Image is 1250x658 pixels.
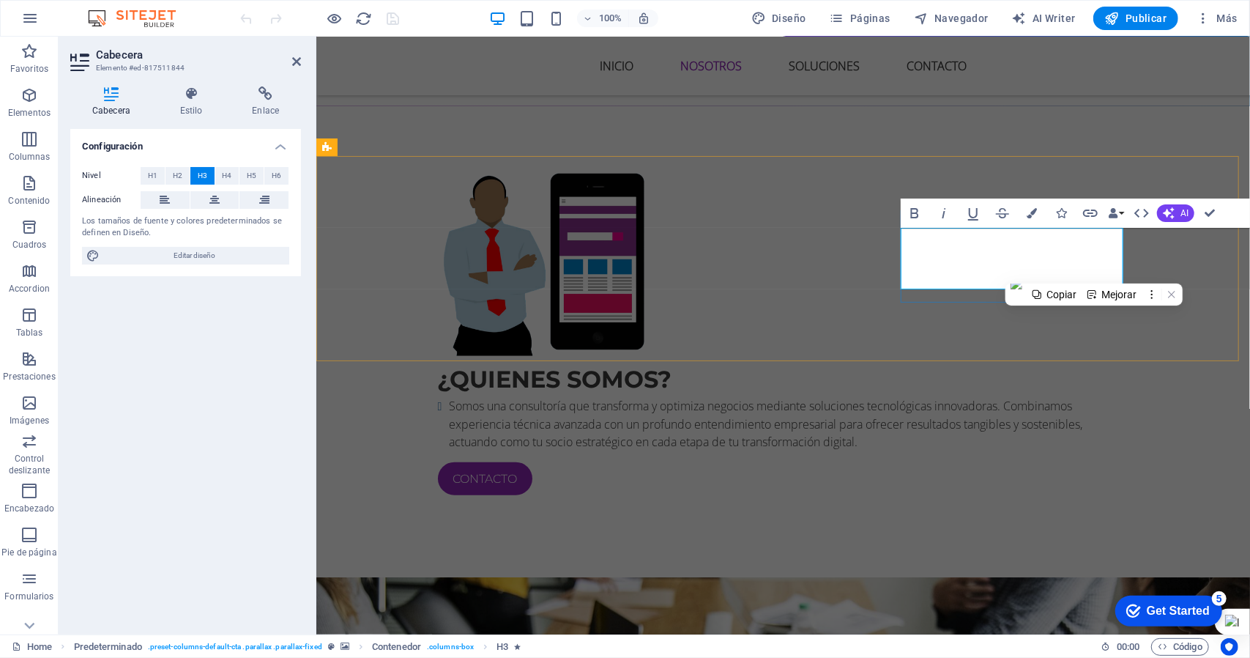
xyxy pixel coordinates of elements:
button: reload [355,10,373,27]
span: AI Writer [1012,11,1076,26]
span: H1 [148,167,157,185]
div: Get Started 5 items remaining, 0% complete [12,7,119,38]
span: . preset-columns-default-cta .parallax .parallax-fixed [148,638,322,656]
button: H5 [239,167,264,185]
button: H2 [165,167,190,185]
span: Haz clic para seleccionar y doble clic para editar [372,638,421,656]
div: Los tamaños de fuente y colores predeterminados se definen en Diseño. [82,215,289,240]
button: Confirm (Ctrl+⏎) [1196,199,1224,228]
button: Haz clic para salir del modo de previsualización y seguir editando [326,10,343,27]
h4: Configuración [70,129,301,155]
span: Editar diseño [104,247,285,265]
i: Volver a cargar página [356,10,373,27]
button: Data Bindings [1106,199,1126,228]
button: H4 [215,167,239,185]
span: Páginas [830,11,890,26]
button: H6 [264,167,289,185]
p: Imágenes [10,415,49,426]
span: H6 [272,167,281,185]
p: Encabezado [4,503,54,514]
span: H3 [198,167,207,185]
button: Strikethrough [989,199,1016,228]
button: HTML [1128,199,1156,228]
p: Cuadros [12,239,47,251]
span: 00 00 [1117,638,1139,656]
button: Editar diseño [82,247,289,265]
button: Usercentrics [1221,638,1238,656]
button: AI Writer [1006,7,1082,30]
span: H2 [173,167,182,185]
nav: breadcrumb [74,638,521,656]
button: Bold (Ctrl+B) [901,199,929,228]
span: Diseño [751,11,806,26]
button: AI [1157,204,1194,222]
div: Diseño (Ctrl+Alt+Y) [745,7,812,30]
i: Al redimensionar, ajustar el nivel de zoom automáticamente para ajustarse al dispositivo elegido. [637,12,650,25]
button: Páginas [824,7,896,30]
div: Get Started [43,16,106,29]
button: Icons [1047,199,1075,228]
button: 100% [577,10,629,27]
h2: Cabecera [96,48,301,62]
span: Haz clic para seleccionar y doble clic para editar [496,638,508,656]
button: Publicar [1093,7,1179,30]
p: Favoritos [10,63,48,75]
h3: Elemento #ed-817511844 [96,62,272,75]
span: H4 [222,167,231,185]
p: Elementos [8,107,51,119]
span: Publicar [1105,11,1167,26]
button: H1 [141,167,165,185]
span: AI [1180,209,1188,218]
h4: Enlace [230,86,301,117]
span: Haz clic para seleccionar y doble clic para editar [74,638,142,656]
div: 5 [108,3,123,18]
i: Este elemento contiene un fondo [341,643,349,651]
p: Columnas [9,151,51,163]
label: Nivel [82,167,141,185]
button: Navegador [908,7,994,30]
button: Link [1076,199,1104,228]
h4: Cabecera [70,86,158,117]
button: Colors [1018,199,1046,228]
i: Este elemento es un preajuste personalizable [328,643,335,651]
span: Navegador [914,11,989,26]
p: Accordion [9,283,50,295]
p: Tablas [16,327,43,339]
p: Prestaciones [3,371,55,382]
h4: Estilo [158,86,231,117]
p: Contenido [8,195,50,207]
p: Formularios [4,591,53,602]
h6: 100% [599,10,622,27]
span: Código [1158,638,1202,656]
span: H5 [247,167,256,185]
button: Underline (Ctrl+U) [959,199,987,228]
a: Haz clic para cancelar la selección y doble clic para abrir páginas [12,638,52,656]
span: : [1127,641,1129,652]
button: Diseño [745,7,812,30]
p: Pie de página [1,547,56,558]
label: Alineación [82,191,141,209]
button: H3 [190,167,215,185]
i: El elemento contiene una animación [515,643,521,651]
span: Más [1196,11,1238,26]
span: . columns-box [427,638,474,656]
button: Más [1190,7,1243,30]
button: Código [1151,638,1209,656]
img: Editor Logo [84,10,194,27]
button: Italic (Ctrl+I) [930,199,958,228]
